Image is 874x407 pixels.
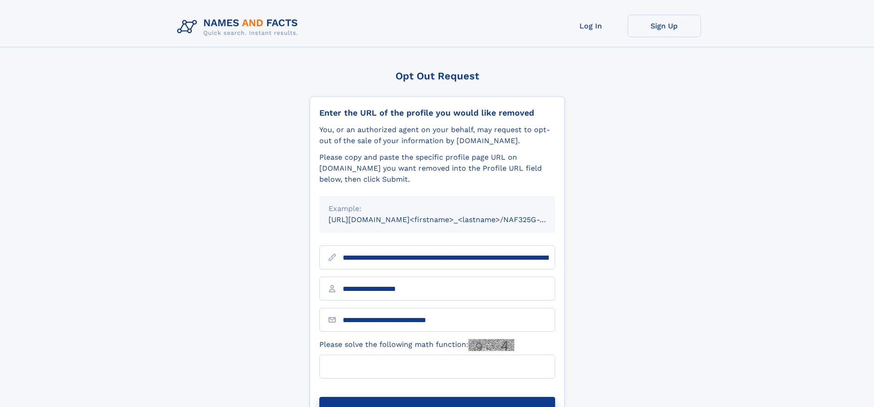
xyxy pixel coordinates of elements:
div: You, or an authorized agent on your behalf, may request to opt-out of the sale of your informatio... [319,124,555,146]
div: Example: [328,203,546,214]
div: Enter the URL of the profile you would like removed [319,108,555,118]
a: Sign Up [628,15,701,37]
a: Log In [554,15,628,37]
label: Please solve the following math function: [319,339,514,351]
img: Logo Names and Facts [173,15,306,39]
div: Opt Out Request [310,70,565,82]
small: [URL][DOMAIN_NAME]<firstname>_<lastname>/NAF325G-xxxxxxxx [328,215,573,224]
div: Please copy and paste the specific profile page URL on [DOMAIN_NAME] you want removed into the Pr... [319,152,555,185]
